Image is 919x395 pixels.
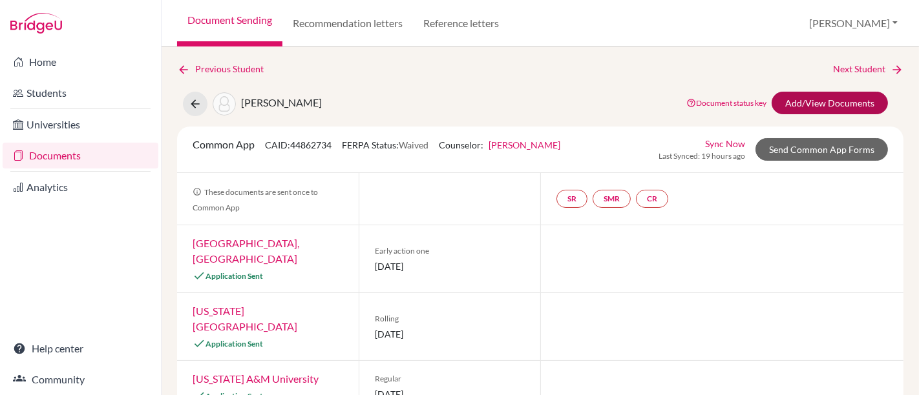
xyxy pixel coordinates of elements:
[375,373,525,385] span: Regular
[375,327,525,341] span: [DATE]
[659,150,745,162] span: Last Synced: 19 hours ago
[399,139,428,150] span: Waived
[193,187,318,212] span: These documents are sent once to Common App
[265,139,332,150] span: CAID: 44862734
[10,13,62,34] img: Bridge-U
[439,139,560,150] span: Counselor:
[177,62,274,76] a: Previous Student
[3,174,158,200] a: Analytics
[193,305,297,332] a: [US_STATE][GEOGRAPHIC_DATA]
[686,98,766,108] a: Document status key
[342,139,428,150] span: FERPA Status:
[206,339,263,349] span: Application Sent
[705,137,745,150] a: Sync Now
[193,138,255,150] span: Common App
[206,271,263,281] span: Application Sent
[3,367,158,392] a: Community
[803,11,903,35] button: [PERSON_NAME]
[3,143,158,168] a: Documents
[193,237,299,265] a: [GEOGRAPHIC_DATA], [GEOGRAPHIC_DATA]
[833,62,903,76] a: Next Student
[3,336,158,361] a: Help center
[489,139,560,150] a: [PERSON_NAME]
[755,138,888,161] a: Send Common App Forms
[593,190,631,208] a: SMR
[636,190,668,208] a: CR
[375,313,525,325] span: Rolling
[772,92,888,114] a: Add/View Documents
[3,49,158,75] a: Home
[375,245,525,257] span: Early action one
[3,80,158,106] a: Students
[375,259,525,273] span: [DATE]
[193,372,319,385] a: [US_STATE] A&M University
[241,96,322,108] span: [PERSON_NAME]
[3,112,158,137] a: Universities
[556,190,587,208] a: SR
